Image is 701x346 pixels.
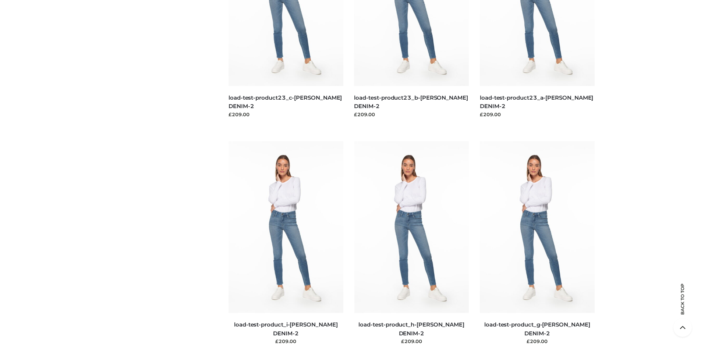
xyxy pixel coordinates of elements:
[354,141,469,313] img: load-test-product_h-PARKER SMITH DENIM-2
[354,111,469,118] div: £209.00
[229,94,342,110] a: load-test-product23_c-[PERSON_NAME] DENIM-2
[480,141,595,313] img: load-test-product_g-PARKER SMITH DENIM-2
[401,338,422,344] bdi: 209.00
[527,338,548,344] bdi: 209.00
[484,321,590,336] a: load-test-product_g-[PERSON_NAME] DENIM-2
[229,111,343,118] div: £209.00
[275,338,279,344] span: £
[480,111,595,118] div: £209.00
[229,141,343,313] img: load-test-product_i-PARKER SMITH DENIM-2
[527,338,530,344] span: £
[673,296,692,315] span: Back to top
[354,94,468,110] a: load-test-product23_b-[PERSON_NAME] DENIM-2
[234,321,338,336] a: load-test-product_i-[PERSON_NAME] DENIM-2
[401,338,404,344] span: £
[358,321,464,336] a: load-test-product_h-[PERSON_NAME] DENIM-2
[480,94,593,110] a: load-test-product23_a-[PERSON_NAME] DENIM-2
[275,338,296,344] bdi: 209.00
